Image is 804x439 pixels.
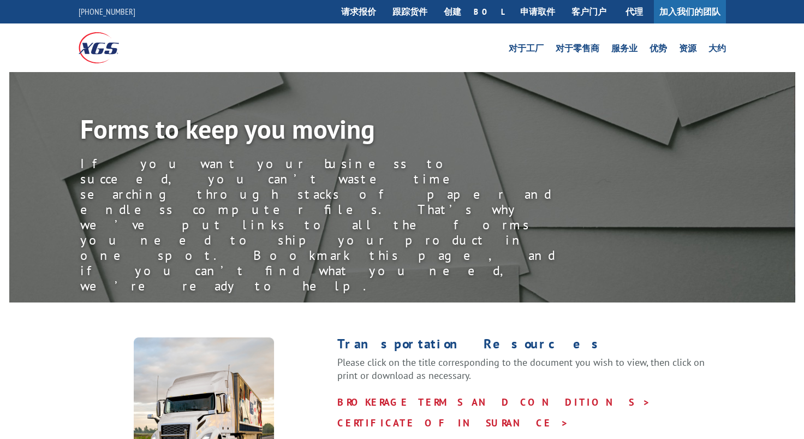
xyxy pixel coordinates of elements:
h1: Transportation Resources [337,337,726,356]
p: Please click on the title corresponding to the document you wish to view, then click on print or ... [337,356,726,392]
a: 对于工厂 [509,44,544,56]
a: 对于零售商 [556,44,599,56]
a: 优势 [650,44,667,56]
a: CERTIFICATE OF INSURANCE > [337,417,569,429]
a: 服务业 [611,44,638,56]
a: [PHONE_NUMBER] [79,6,135,17]
a: BROKERAGE TERMS AND CONDITIONS > [337,396,651,408]
h1: Forms to keep you moving [80,116,571,147]
a: 大约 [708,44,726,56]
a: 资源 [679,44,696,56]
div: If you want your business to succeed, you can’t waste time searching through stacks of paper and ... [80,156,571,294]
